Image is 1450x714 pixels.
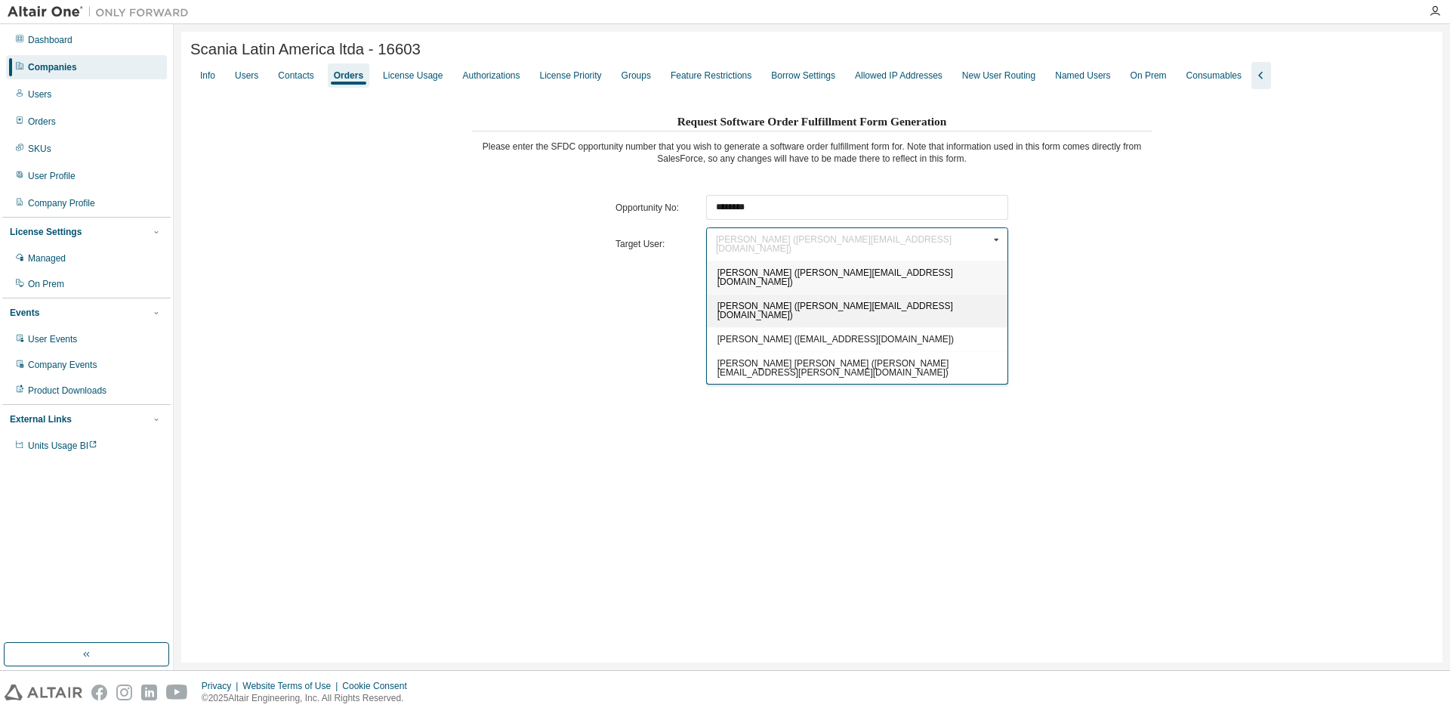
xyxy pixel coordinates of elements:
span: Units Usage BI [28,440,97,451]
div: License Settings [10,226,82,238]
img: linkedin.svg [141,685,157,700]
div: Please enter the SFDC opportunity number that you wish to generate a software order fulfillment f... [472,110,1152,330]
div: Orders [28,116,56,128]
div: Groups [622,70,651,82]
div: License Usage [383,70,443,82]
div: Consumables [1186,70,1242,82]
div: SKUs [28,143,51,155]
span: [PERSON_NAME] ([PERSON_NAME][EMAIL_ADDRESS][DOMAIN_NAME]) [717,267,953,287]
td: Opportunity No: [615,195,699,220]
p: © 2025 Altair Engineering, Inc. All Rights Reserved. [202,692,416,705]
span: [PERSON_NAME] ([PERSON_NAME][EMAIL_ADDRESS][DOMAIN_NAME]) [717,301,953,320]
div: Dashboard [28,34,72,46]
span: Scania Latin America ltda - 16603 [190,41,421,58]
div: Authorizations [462,70,520,82]
div: Feature Restrictions [671,70,751,82]
div: Managed [28,252,66,264]
div: Info [200,70,215,82]
img: instagram.svg [116,685,132,700]
span: [PERSON_NAME] [PERSON_NAME] ([PERSON_NAME][EMAIL_ADDRESS][PERSON_NAME][DOMAIN_NAME]) [717,358,949,378]
div: Companies [28,61,77,73]
img: youtube.svg [166,685,188,700]
div: Website Terms of Use [242,680,342,692]
div: Borrow Settings [771,70,835,82]
div: Named Users [1055,70,1110,82]
div: User Events [28,333,77,345]
h3: Request Software Order Fulfillment Form Generation [472,110,1152,131]
div: Orders [334,70,363,82]
div: Privacy [202,680,242,692]
img: altair_logo.svg [5,685,82,700]
div: External Links [10,413,72,425]
td: Target User: [615,227,699,261]
div: User Profile [28,170,76,182]
span: [PERSON_NAME] ([EMAIL_ADDRESS][DOMAIN_NAME]) [717,334,954,345]
div: Company Profile [28,197,95,209]
div: Users [235,70,258,82]
div: On Prem [28,278,64,290]
div: Contacts [278,70,313,82]
img: facebook.svg [91,685,107,700]
div: On Prem [1131,70,1167,82]
div: [PERSON_NAME] ([PERSON_NAME][EMAIL_ADDRESS][DOMAIN_NAME]) [716,235,989,253]
div: Allowed IP Addresses [855,70,942,82]
div: New User Routing [962,70,1035,82]
div: Cookie Consent [342,680,415,692]
img: Altair One [8,5,196,20]
div: Product Downloads [28,385,106,397]
div: Events [10,307,39,319]
div: Users [28,88,51,100]
div: License Priority [540,70,602,82]
div: Company Events [28,359,97,371]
